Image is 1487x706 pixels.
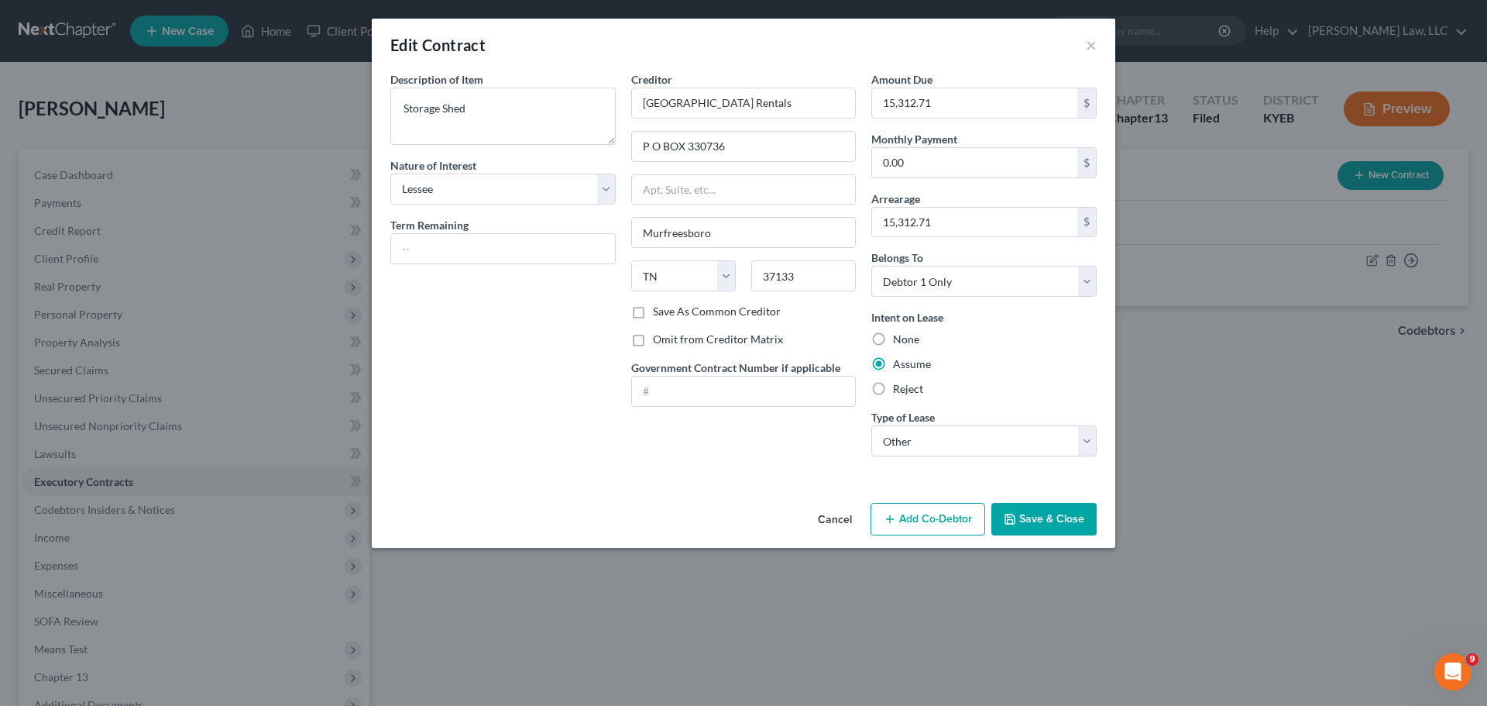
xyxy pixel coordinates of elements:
[1466,653,1478,666] span: 9
[871,191,920,207] label: Arrearage
[893,356,931,372] label: Assume
[632,175,856,205] input: Apt, Suite, etc...
[893,332,919,347] label: None
[1434,653,1472,691] iframe: Intercom live chat
[872,208,1077,237] input: 0.00
[653,332,783,347] label: Omit from Creditor Matrix
[1086,36,1097,54] button: ×
[871,309,943,325] label: Intent on Lease
[632,218,856,247] input: Enter city...
[893,381,923,397] label: Reject
[653,304,781,319] label: Save As Common Creditor
[871,251,923,264] span: Belongs To
[871,411,935,424] span: Type of Lease
[390,34,486,56] div: Edit Contract
[872,88,1077,118] input: 0.00
[751,260,856,291] input: Enter zip..
[391,234,615,263] input: --
[631,360,840,376] label: Government Contract Number if applicable
[390,73,483,86] span: Description of Item
[390,217,469,233] label: Term Remaining
[1077,88,1096,118] div: $
[631,73,672,86] span: Creditor
[632,377,856,406] input: #
[631,88,857,119] input: Search creditor by name...
[871,71,932,88] label: Amount Due
[1077,208,1096,237] div: $
[871,503,985,536] button: Add Co-Debtor
[632,132,856,161] input: Enter address...
[991,503,1097,536] button: Save & Close
[872,148,1077,177] input: 0.00
[390,157,476,174] label: Nature of Interest
[1077,148,1096,177] div: $
[805,505,864,536] button: Cancel
[871,131,957,147] label: Monthly Payment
